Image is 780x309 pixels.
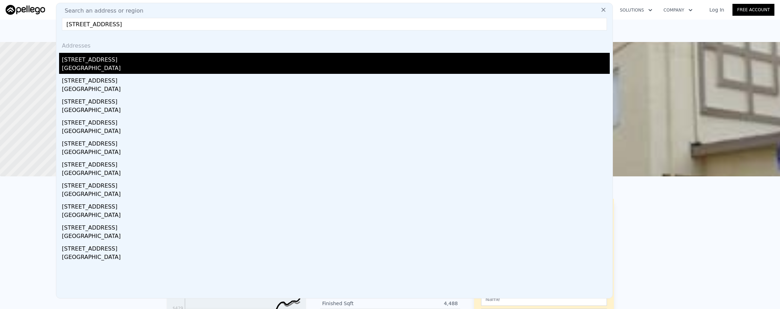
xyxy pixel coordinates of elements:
div: [STREET_ADDRESS] [62,242,610,253]
input: Name [481,293,607,306]
div: [GEOGRAPHIC_DATA] [62,232,610,242]
div: [STREET_ADDRESS] [62,221,610,232]
span: Search an address or region [59,7,143,15]
div: [STREET_ADDRESS] [62,179,610,190]
div: [STREET_ADDRESS] [62,53,610,64]
div: [GEOGRAPHIC_DATA] [62,127,610,137]
div: [STREET_ADDRESS] [62,95,610,106]
div: Finished Sqft [322,300,390,307]
div: [STREET_ADDRESS] [62,74,610,85]
div: [GEOGRAPHIC_DATA] [62,253,610,263]
a: Log In [701,6,732,13]
div: [STREET_ADDRESS] [62,116,610,127]
input: Enter an address, city, region, neighborhood or zip code [62,18,607,30]
div: [GEOGRAPHIC_DATA] [62,106,610,116]
div: [STREET_ADDRESS] [62,137,610,148]
div: Addresses [59,36,610,53]
div: [STREET_ADDRESS] [62,200,610,211]
button: Company [658,4,698,16]
div: [GEOGRAPHIC_DATA] [62,190,610,200]
div: [GEOGRAPHIC_DATA] [62,211,610,221]
div: 4,488 [390,300,458,307]
div: [GEOGRAPHIC_DATA] [62,64,610,74]
button: Solutions [614,4,658,16]
img: Pellego [6,5,45,15]
div: [GEOGRAPHIC_DATA] [62,169,610,179]
div: [STREET_ADDRESS] [62,158,610,169]
div: [GEOGRAPHIC_DATA] [62,85,610,95]
div: [GEOGRAPHIC_DATA] [62,148,610,158]
a: Free Account [732,4,774,16]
